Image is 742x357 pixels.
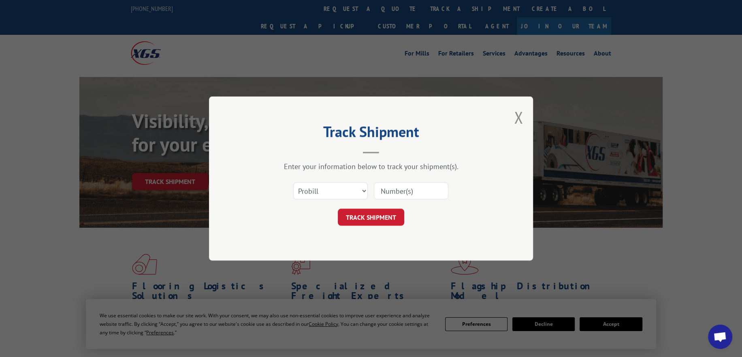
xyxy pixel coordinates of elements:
h2: Track Shipment [249,126,493,141]
input: Number(s) [374,182,448,199]
button: TRACK SHIPMENT [338,209,404,226]
button: Close modal [514,107,523,128]
div: Open chat [708,325,732,349]
div: Enter your information below to track your shipment(s). [249,162,493,171]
